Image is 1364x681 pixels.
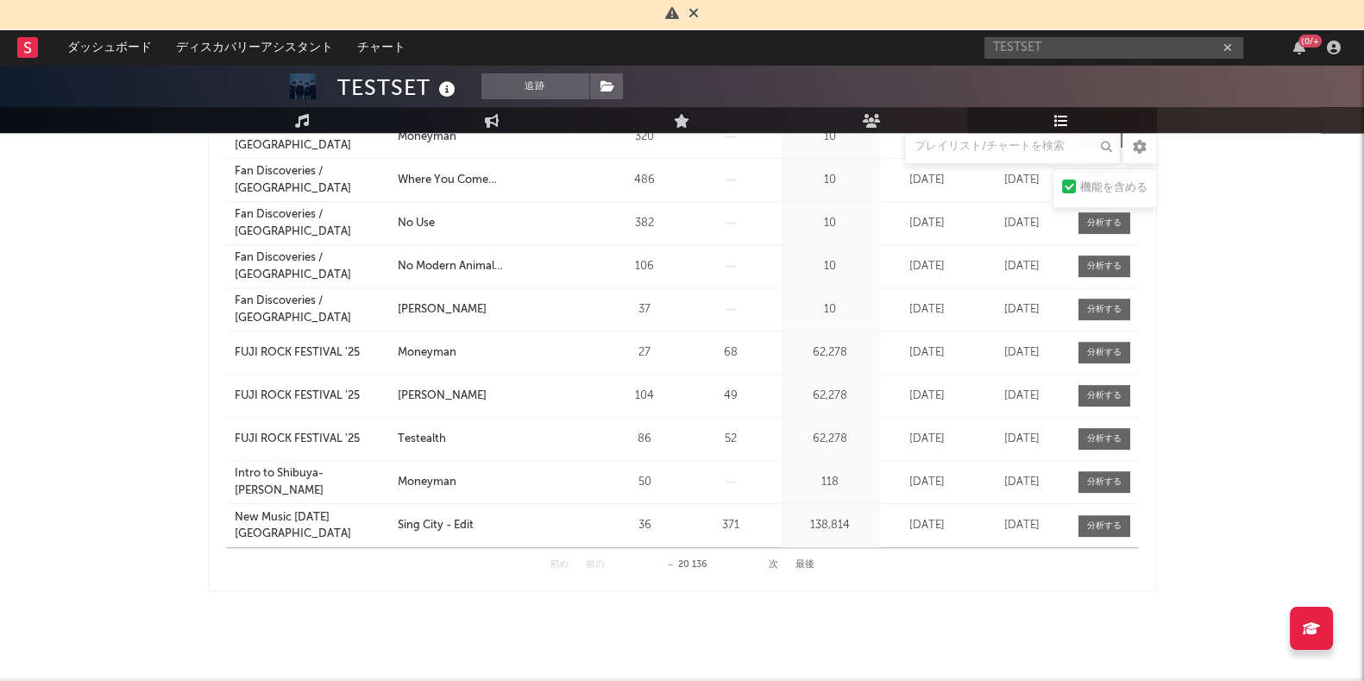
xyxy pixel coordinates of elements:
[795,560,814,570] button: 最後
[398,301,487,318] div: [PERSON_NAME]
[235,249,390,283] a: Fan Discoveries / [GEOGRAPHIC_DATA]
[337,73,460,102] div: TESTSET
[785,517,876,534] div: 138,814
[235,431,360,448] div: FUJI ROCK FESTIVAL '25
[235,163,390,197] a: Fan Discoveries / [GEOGRAPHIC_DATA]
[613,344,677,362] div: 27
[613,129,677,146] div: 320
[398,388,517,405] a: [PERSON_NAME]
[398,258,517,275] a: No Modern Animal (feat. Mukai Shutoku) - Live
[164,30,345,65] a: ディスカバリーアシスタント
[686,431,776,448] div: 52
[686,517,776,534] div: 371
[884,258,971,275] div: [DATE]
[979,474,1065,491] div: [DATE]
[1298,35,1322,47] div: {0/+
[398,388,487,405] div: [PERSON_NAME]
[613,388,677,405] div: 104
[979,344,1065,362] div: [DATE]
[785,474,876,491] div: 118
[785,431,876,448] div: 62,278
[345,30,418,65] a: チャート
[979,388,1065,405] div: [DATE]
[613,301,677,318] div: 37
[398,344,517,362] a: Moneyman
[235,388,390,405] a: FUJI ROCK FESTIVAL '25
[769,560,778,570] button: 次
[235,344,360,362] div: FUJI ROCK FESTIVAL '25
[884,431,971,448] div: [DATE]
[235,509,390,543] a: New Music [DATE] [GEOGRAPHIC_DATA]
[550,560,569,570] button: 初め
[979,431,1065,448] div: [DATE]
[613,258,677,275] div: 106
[398,517,474,534] div: Sing City - Edit
[398,431,446,448] div: Testealth
[979,301,1065,318] div: [DATE]
[686,388,776,405] div: 49
[613,215,677,232] div: 382
[398,474,517,491] a: Moneyman
[905,129,1121,164] input: プレイリスト/チャートを検索
[398,215,517,232] a: No Use
[979,258,1065,275] div: [DATE]
[667,561,675,569] span: ～
[613,431,677,448] div: 86
[235,344,390,362] a: FUJI ROCK FESTIVAL '25
[884,301,971,318] div: [DATE]
[884,129,971,146] div: [DATE]
[688,8,699,22] span: 却下する
[984,37,1243,59] input: アーティストを検索
[785,258,876,275] div: 10
[785,301,876,318] div: 10
[785,388,876,405] div: 62,278
[1293,41,1305,54] button: {0/+
[235,293,390,326] a: Fan Discoveries / [GEOGRAPHIC_DATA]
[979,215,1065,232] div: [DATE]
[979,517,1065,534] div: [DATE]
[398,129,456,146] div: Moneyman
[398,344,456,362] div: Moneyman
[55,30,164,65] a: ダッシュボード
[1080,178,1147,199] div: 機能を含める
[586,560,605,570] button: 前の
[235,206,390,240] a: Fan Discoveries / [GEOGRAPHIC_DATA]
[785,344,876,362] div: 62,278
[979,172,1065,189] div: [DATE]
[639,555,734,576] div: 20 136
[398,431,517,448] a: Testealth
[884,344,971,362] div: [DATE]
[235,465,390,499] a: Intro to Shibuya-[PERSON_NAME]
[785,172,876,189] div: 10
[398,215,435,232] div: No Use
[481,73,589,99] button: 追跡
[235,120,390,154] a: Fan Discoveries / [GEOGRAPHIC_DATA]
[785,129,876,146] div: 10
[613,172,677,189] div: 486
[398,129,517,146] a: Moneyman
[398,172,517,189] a: Where You Come From
[613,517,677,534] div: 36
[884,388,971,405] div: [DATE]
[686,344,776,362] div: 68
[398,517,517,534] a: Sing City - Edit
[884,215,971,232] div: [DATE]
[884,474,971,491] div: [DATE]
[235,431,390,448] a: FUJI ROCK FESTIVAL '25
[884,517,971,534] div: [DATE]
[785,215,876,232] div: 10
[235,388,360,405] div: FUJI ROCK FESTIVAL '25
[884,172,971,189] div: [DATE]
[398,474,456,491] div: Moneyman
[398,301,517,318] a: [PERSON_NAME]
[613,474,677,491] div: 50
